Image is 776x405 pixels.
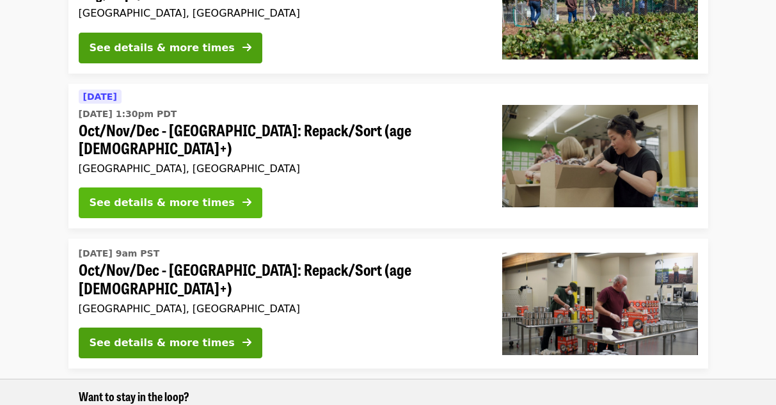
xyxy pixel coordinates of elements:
button: See details & more times [79,328,262,358]
img: Oct/Nov/Dec - Portland: Repack/Sort (age 8+) organized by Oregon Food Bank [502,105,698,207]
div: [GEOGRAPHIC_DATA], [GEOGRAPHIC_DATA] [79,303,482,315]
div: See details & more times [90,195,235,210]
time: [DATE] 1:30pm PDT [79,107,177,121]
i: arrow-right icon [242,337,251,349]
span: [DATE] [83,91,117,102]
button: See details & more times [79,33,262,63]
a: See details for "Oct/Nov/Dec - Portland: Repack/Sort (age 8+)" [68,84,708,229]
img: Oct/Nov/Dec - Portland: Repack/Sort (age 16+) organized by Oregon Food Bank [502,253,698,355]
a: See details for "Oct/Nov/Dec - Portland: Repack/Sort (age 16+)" [68,239,708,369]
span: Oct/Nov/Dec - [GEOGRAPHIC_DATA]: Repack/Sort (age [DEMOGRAPHIC_DATA]+) [79,260,482,298]
div: [GEOGRAPHIC_DATA], [GEOGRAPHIC_DATA] [79,163,482,175]
time: [DATE] 9am PST [79,247,160,260]
i: arrow-right icon [242,196,251,209]
div: [GEOGRAPHIC_DATA], [GEOGRAPHIC_DATA] [79,7,482,19]
span: Oct/Nov/Dec - [GEOGRAPHIC_DATA]: Repack/Sort (age [DEMOGRAPHIC_DATA]+) [79,121,482,158]
div: See details & more times [90,335,235,351]
button: See details & more times [79,187,262,218]
i: arrow-right icon [242,42,251,54]
div: See details & more times [90,40,235,56]
span: Want to stay in the loop? [79,388,189,404]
